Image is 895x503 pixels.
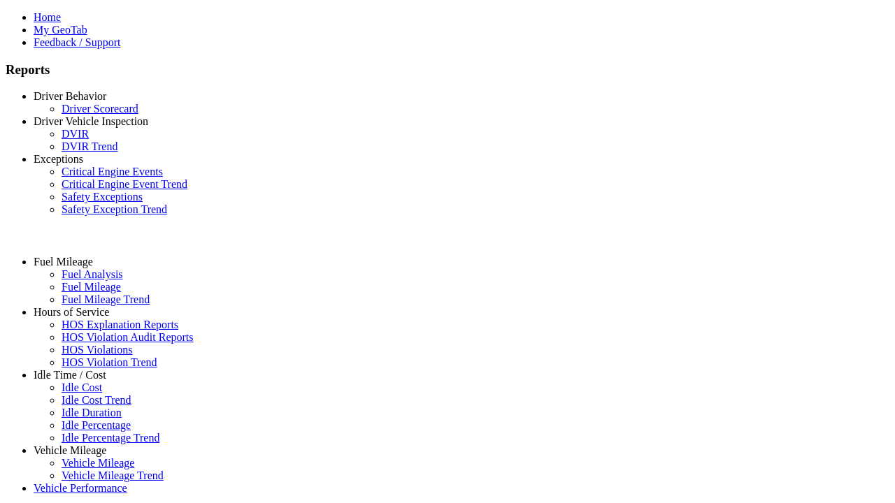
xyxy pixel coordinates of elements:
[62,103,138,115] a: Driver Scorecard
[34,115,148,127] a: Driver Vehicle Inspection
[62,344,132,356] a: HOS Violations
[34,306,109,318] a: Hours of Service
[62,166,163,177] a: Critical Engine Events
[62,203,167,215] a: Safety Exception Trend
[34,444,106,456] a: Vehicle Mileage
[34,36,120,48] a: Feedback / Support
[34,256,93,268] a: Fuel Mileage
[62,281,121,293] a: Fuel Mileage
[62,140,117,152] a: DVIR Trend
[34,11,61,23] a: Home
[34,90,106,102] a: Driver Behavior
[62,268,123,280] a: Fuel Analysis
[62,419,131,431] a: Idle Percentage
[62,407,122,418] a: Idle Duration
[62,191,143,203] a: Safety Exceptions
[62,394,131,406] a: Idle Cost Trend
[34,369,106,381] a: Idle Time / Cost
[62,469,164,481] a: Vehicle Mileage Trend
[62,319,178,330] a: HOS Explanation Reports
[62,356,157,368] a: HOS Violation Trend
[62,457,134,469] a: Vehicle Mileage
[62,432,159,444] a: Idle Percentage Trend
[62,178,187,190] a: Critical Engine Event Trend
[34,24,87,36] a: My GeoTab
[62,331,194,343] a: HOS Violation Audit Reports
[34,153,83,165] a: Exceptions
[62,293,150,305] a: Fuel Mileage Trend
[34,482,127,494] a: Vehicle Performance
[6,62,889,78] h3: Reports
[62,381,102,393] a: Idle Cost
[62,128,89,140] a: DVIR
